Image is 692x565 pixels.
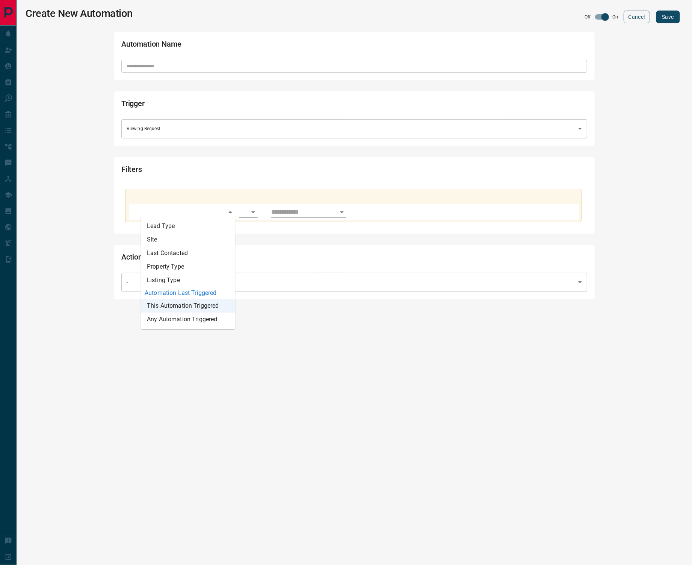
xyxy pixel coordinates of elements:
p: On [612,14,618,20]
input: Select field [141,207,224,217]
div: Viewing Request [121,119,587,138]
h2: Filters [121,165,401,178]
span: Site [147,235,157,244]
h1: Create New Automation [26,8,133,20]
span: This Automation Triggered [147,301,219,310]
p: Off [585,14,591,20]
button: Open [337,207,347,217]
h2: Trigger [121,99,401,112]
input: Select field [271,207,335,217]
div: Automation Last Triggered [141,287,235,299]
span: Any Automation Triggered [147,315,218,324]
span: Lead Type [147,222,175,231]
span: Listing Type [147,276,180,285]
h2: Action [121,252,401,265]
span: Inactive / Active [598,10,612,24]
button: Cancel [624,11,650,23]
div: - [121,273,587,292]
span: Last Contacted [147,249,188,258]
button: Save [656,11,680,23]
span: Property Type [147,262,184,271]
button: Close [225,207,236,217]
h2: Automation Name [121,39,401,52]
